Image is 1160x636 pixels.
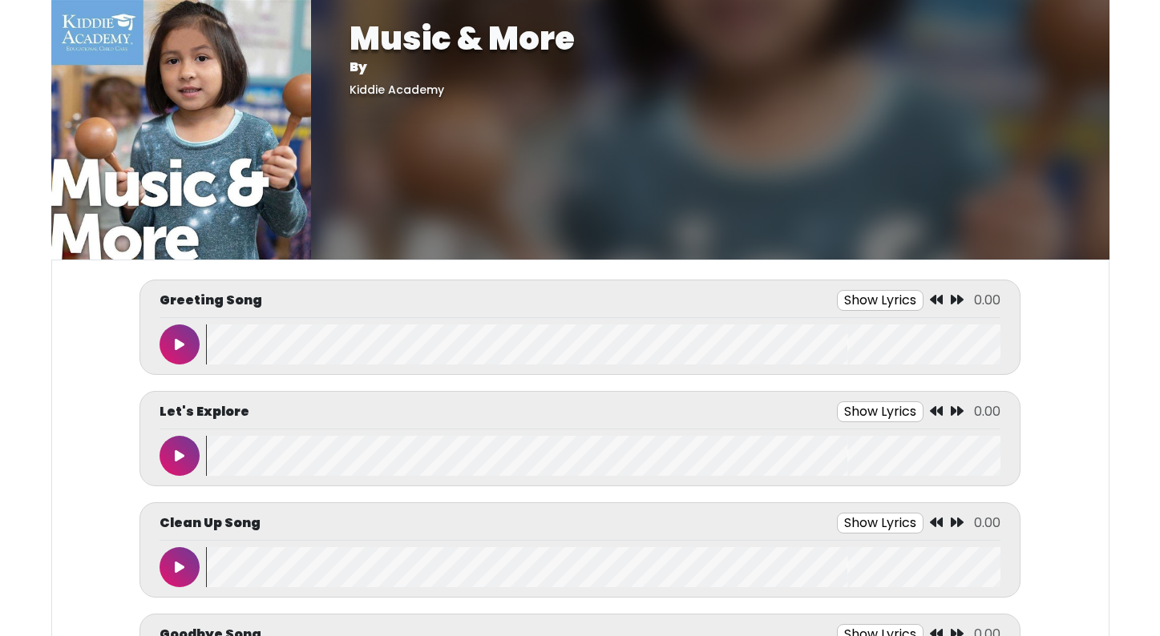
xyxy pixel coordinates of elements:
[160,402,249,421] p: Let's Explore
[837,290,924,311] button: Show Lyrics
[350,83,1071,97] h5: Kiddie Academy
[837,513,924,533] button: Show Lyrics
[974,513,1000,532] span: 0.00
[350,19,1071,58] h1: Music & More
[160,513,261,533] p: Clean Up Song
[974,291,1000,309] span: 0.00
[160,291,262,310] p: Greeting Song
[350,58,1071,77] p: By
[974,402,1000,421] span: 0.00
[837,401,924,422] button: Show Lyrics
